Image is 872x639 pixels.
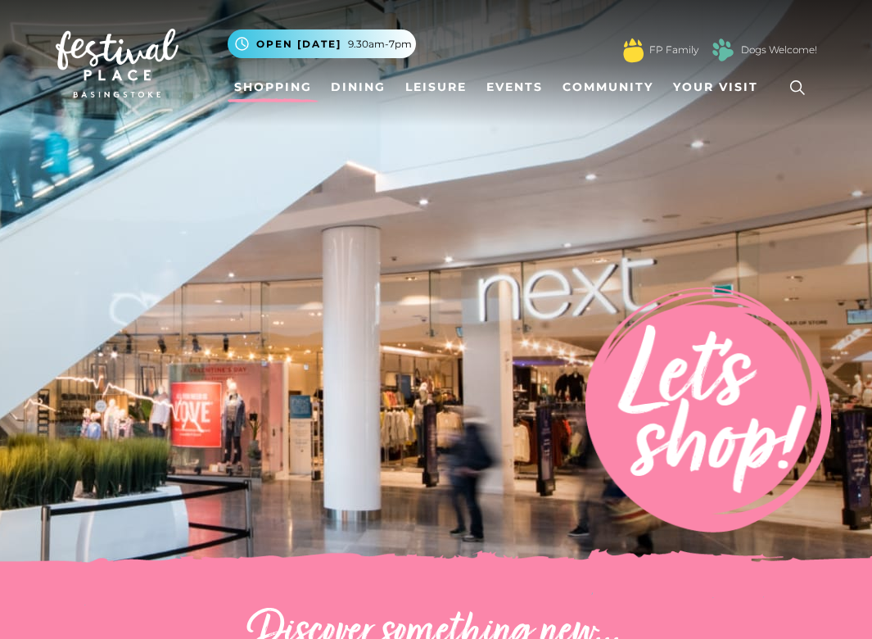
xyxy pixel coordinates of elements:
a: Leisure [399,72,473,102]
a: Dining [324,72,392,102]
span: Your Visit [673,79,758,96]
a: Shopping [228,72,319,102]
button: Open [DATE] 9.30am-7pm [228,29,416,58]
a: FP Family [649,43,698,57]
span: Open [DATE] [256,37,341,52]
a: Community [556,72,660,102]
a: Events [480,72,549,102]
a: Dogs Welcome! [741,43,817,57]
img: Festival Place Logo [56,29,178,97]
a: Your Visit [666,72,773,102]
span: 9.30am-7pm [348,37,412,52]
